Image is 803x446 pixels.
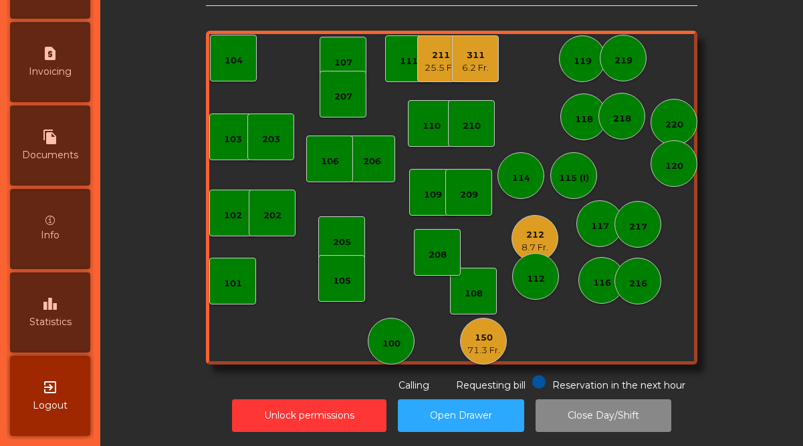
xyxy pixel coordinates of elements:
i: leaderboard [42,296,58,312]
div: 216 [629,277,647,290]
div: 206 [363,155,381,168]
div: 210 [463,120,481,133]
div: 6.2 Fr. [462,61,489,75]
span: Invoicing [29,65,72,79]
div: 207 [334,90,352,103]
div: 114 [512,172,530,185]
div: 100 [382,337,400,351]
div: 112 [527,272,545,286]
div: 106 [321,155,339,168]
div: 311 [462,49,489,62]
div: 25.5 Fr. [425,61,457,75]
div: 108 [465,287,483,300]
div: 211 [425,49,457,62]
div: 107 [334,56,352,69]
span: Requesting bill [456,379,526,391]
span: Calling [398,379,429,391]
div: 105 [333,274,351,288]
div: 116 [593,276,611,290]
div: 71.3 Fr. [467,344,500,357]
span: Logout [33,399,68,413]
i: exit_to_app [42,379,58,395]
div: 150 [467,331,500,345]
div: 208 [429,248,447,262]
button: Close Day/Shift [536,399,671,432]
div: 104 [225,54,243,67]
div: 111 [400,55,418,68]
div: 203 [262,133,280,146]
div: 202 [263,209,281,222]
div: 120 [665,160,683,173]
div: 118 [575,113,593,126]
button: Open Drawer [398,399,524,432]
div: 115 (I) [559,172,589,185]
div: 218 [613,112,631,126]
div: 209 [460,188,478,202]
span: Reservation in the next hour [552,379,685,391]
div: 110 [423,120,441,133]
div: 101 [224,277,242,290]
span: Statistics [29,315,72,329]
button: Unlock permissions [232,399,386,432]
div: 220 [665,118,683,132]
span: Documents [22,148,78,162]
div: 217 [629,220,647,234]
div: 119 [574,55,592,68]
div: 103 [224,133,242,146]
span: Info [41,228,60,242]
div: 205 [333,236,351,249]
div: 117 [591,220,609,233]
div: 102 [224,209,242,222]
div: 219 [614,54,633,67]
i: file_copy [42,129,58,145]
div: 212 [522,228,548,242]
i: request_page [42,45,58,61]
div: 109 [424,188,442,202]
div: 8.7 Fr. [522,241,548,254]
